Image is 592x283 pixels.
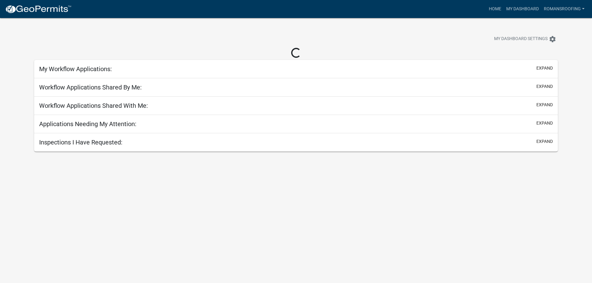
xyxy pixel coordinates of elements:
[504,3,541,15] a: My Dashboard
[549,35,556,43] i: settings
[39,102,148,109] h5: Workflow Applications Shared With Me:
[39,84,142,91] h5: Workflow Applications Shared By Me:
[489,33,561,45] button: My Dashboard Settingssettings
[39,120,136,128] h5: Applications Needing My Attention:
[536,65,553,71] button: expand
[536,102,553,108] button: expand
[39,65,112,73] h5: My Workflow Applications:
[536,138,553,145] button: expand
[536,120,553,126] button: expand
[541,3,587,15] a: romansroofing
[494,35,548,43] span: My Dashboard Settings
[486,3,504,15] a: Home
[39,139,122,146] h5: Inspections I Have Requested:
[536,83,553,90] button: expand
